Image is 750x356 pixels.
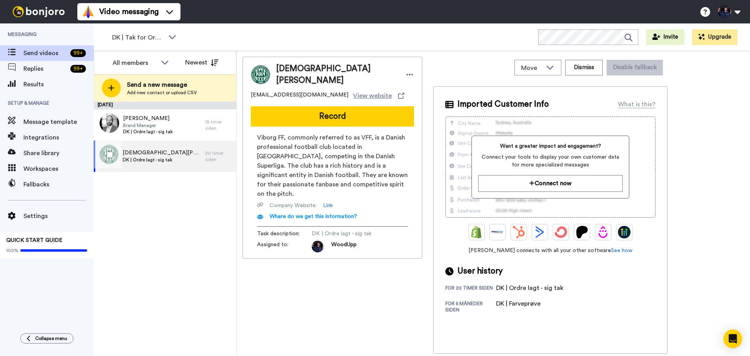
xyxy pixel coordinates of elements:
[457,265,503,277] span: User history
[251,91,348,100] span: [EMAIL_ADDRESS][DOMAIN_NAME]
[70,65,86,73] div: 99 +
[646,29,684,45] button: Invite
[331,241,357,252] span: WoodUpp
[23,133,94,142] span: Integrations
[6,247,18,254] span: 100%
[94,102,236,109] div: [DATE]
[521,63,542,73] span: Move
[723,329,742,348] div: Open Intercom Messenger
[123,149,201,157] span: [DEMOGRAPHIC_DATA][PERSON_NAME]
[457,98,549,110] span: Imported Customer Info
[270,202,317,209] span: Company Website :
[123,129,173,135] span: DK | Ordre lagt - sig tak
[70,49,86,57] div: 99 +
[112,33,164,42] span: DK | Tak for Ordre
[692,29,737,45] button: Upgrade
[251,106,414,127] button: Record
[23,80,94,89] span: Results
[353,91,404,100] a: View website
[323,202,333,209] a: Link
[478,153,622,169] span: Connect your tools to display your own customer data for more specialized messages
[445,247,655,254] span: [PERSON_NAME] connects with all your other software
[565,60,603,75] button: Dismiss
[100,113,119,133] img: 7b90fafb-a57e-4728-8fd4-71bc3b602ecb.jpg
[112,58,157,68] div: All members
[618,100,655,109] div: What is this?
[251,65,270,84] img: Image of Christian Kjems
[353,91,392,100] span: View website
[257,241,312,252] span: Assigned to:
[618,226,630,238] img: GoHighLevel
[491,226,504,238] img: Ontraport
[470,226,483,238] img: Shopify
[9,6,68,17] img: bj-logo-header-white.svg
[496,283,563,293] div: DK | Ordre lagt - sig tak
[205,119,232,131] div: 18 timer siden
[99,6,159,17] span: Video messaging
[555,226,567,238] img: ConvertKit
[127,80,197,89] span: Send a new message
[576,226,588,238] img: Patreon
[478,175,622,192] button: Connect now
[445,301,496,313] div: for 5 måneder siden
[123,122,173,129] span: Brand Manager
[23,48,67,58] span: Send videos
[179,55,224,70] button: Newest
[257,230,312,238] span: Task description :
[123,114,173,122] span: [PERSON_NAME]
[257,133,408,199] span: Viborg FF, commonly referred to as VFF, is a Danish professional football club located in [GEOGRA...
[123,157,201,163] span: DK | Ordre lagt - sig tak
[23,148,94,158] span: Share library
[23,64,67,73] span: Replies
[20,333,73,343] button: Collapse menu
[312,230,386,238] span: DK | Ordre lagt - sig tak
[127,89,197,96] span: Add new contact or upload CSV
[23,164,94,174] span: Workspaces
[23,180,94,189] span: Fallbacks
[23,211,94,221] span: Settings
[512,226,525,238] img: Hubspot
[607,60,663,75] button: Disable fallback
[478,142,622,150] span: Want a greater impact and engagement?
[270,214,357,219] span: Where do we get this information?
[496,299,541,308] div: DK | Farveprøve
[82,5,95,18] img: vm-color.svg
[611,248,632,253] a: See how
[35,335,67,342] span: Collapse menu
[276,63,398,86] span: [DEMOGRAPHIC_DATA][PERSON_NAME]
[312,241,323,252] img: 66546940-14f6-4e07-b061-0f64fbfd6493-1589472754.jpg
[6,238,62,243] span: QUICK START GUIDE
[205,150,232,163] div: 20 timer siden
[597,226,609,238] img: Drip
[534,226,546,238] img: ActiveCampaign
[445,285,496,293] div: for 20 timer siden
[23,117,94,127] span: Message template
